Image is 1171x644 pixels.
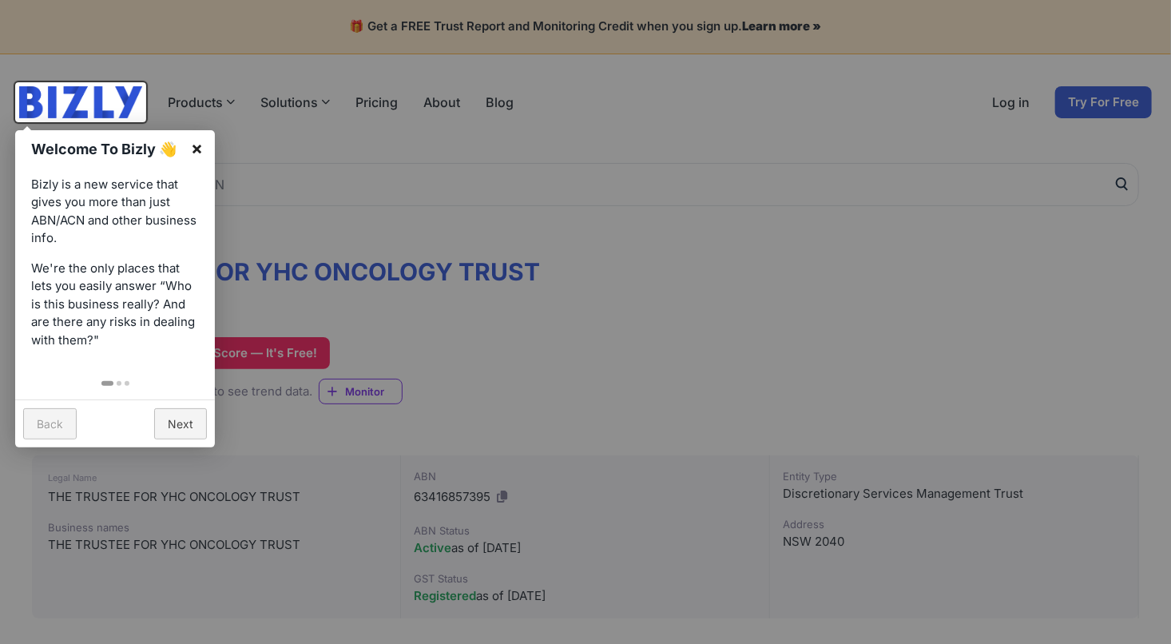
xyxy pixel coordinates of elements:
p: Bizly is a new service that gives you more than just ABN/ACN and other business info. [31,176,199,248]
h1: Welcome To Bizly 👋 [31,138,182,160]
a: Next [154,408,207,439]
p: We're the only places that lets you easily answer “Who is this business really? And are there any... [31,260,199,350]
a: Back [23,408,77,439]
a: × [179,130,215,166]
